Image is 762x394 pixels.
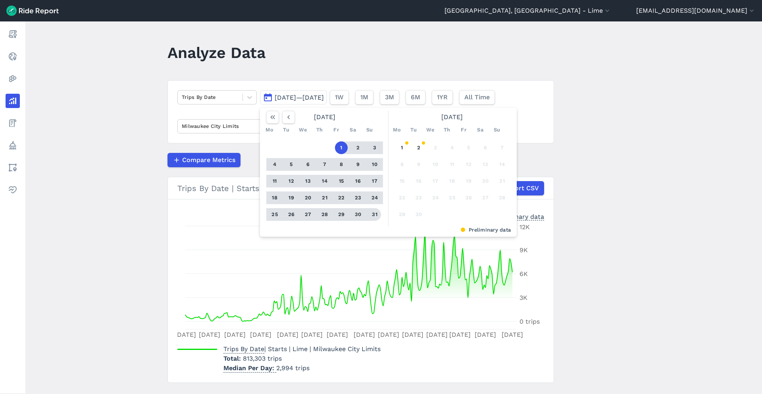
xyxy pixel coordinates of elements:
[260,90,327,104] button: [DATE]—[DATE]
[355,90,373,104] button: 1M
[263,111,386,124] div: [DATE]
[327,331,348,338] tspan: [DATE]
[385,93,394,102] span: 3M
[360,93,368,102] span: 1M
[301,331,323,338] tspan: [DATE]
[346,124,359,136] div: Sa
[318,208,331,221] button: 28
[6,116,20,130] a: Fees
[285,191,298,204] button: 19
[426,331,448,338] tspan: [DATE]
[368,175,381,187] button: 17
[368,191,381,204] button: 24
[335,93,344,102] span: 1W
[412,141,425,154] button: 2
[335,208,348,221] button: 29
[243,355,282,362] span: 813,303 trips
[6,71,20,86] a: Heatmaps
[462,175,475,187] button: 19
[406,90,425,104] button: 6M
[313,124,326,136] div: Th
[250,331,271,338] tspan: [DATE]
[223,345,381,353] span: | Starts | Lime | Milwaukee City Limits
[6,183,20,197] a: Health
[223,355,243,362] span: Total
[391,124,403,136] div: Mo
[520,246,528,254] tspan: 9K
[503,183,539,193] span: Export CSV
[496,141,508,154] button: 7
[412,191,425,204] button: 23
[285,208,298,221] button: 26
[429,191,442,204] button: 24
[330,90,349,104] button: 1W
[224,331,246,338] tspan: [DATE]
[520,223,530,231] tspan: 12K
[285,175,298,187] button: 12
[268,158,281,171] button: 4
[479,158,492,171] button: 13
[496,175,508,187] button: 21
[462,158,475,171] button: 12
[411,93,420,102] span: 6M
[520,318,540,325] tspan: 0 trips
[363,124,376,136] div: Su
[432,90,453,104] button: 1YR
[396,175,408,187] button: 15
[6,94,20,108] a: Analyze
[457,124,470,136] div: Fr
[459,90,495,104] button: All Time
[280,124,292,136] div: Tu
[444,6,611,15] button: [GEOGRAPHIC_DATA], [GEOGRAPHIC_DATA] - Lime
[275,94,324,101] span: [DATE]—[DATE]
[479,141,492,154] button: 6
[6,6,59,16] img: Ride Report
[520,270,528,278] tspan: 6K
[167,42,266,64] h1: Analyze Data
[223,343,264,353] span: Trips By Date
[6,160,20,175] a: Areas
[6,27,20,41] a: Report
[462,141,475,154] button: 5
[302,175,314,187] button: 13
[302,191,314,204] button: 20
[502,331,523,338] tspan: [DATE]
[429,175,442,187] button: 17
[352,208,364,221] button: 30
[335,141,348,154] button: 1
[335,158,348,171] button: 8
[268,191,281,204] button: 18
[302,208,314,221] button: 27
[352,158,364,171] button: 9
[449,331,471,338] tspan: [DATE]
[268,208,281,221] button: 25
[396,141,408,154] button: 1
[223,362,276,373] span: Median Per Day
[412,158,425,171] button: 9
[302,158,314,171] button: 6
[396,208,408,221] button: 29
[352,191,364,204] button: 23
[167,153,241,167] button: Compare Metrics
[424,124,437,136] div: We
[493,212,544,220] div: Preliminary data
[407,124,420,136] div: Tu
[223,363,381,373] p: 2,994 trips
[636,6,756,15] button: [EMAIL_ADDRESS][DOMAIN_NAME]
[330,124,343,136] div: Fr
[6,49,20,64] a: Realtime
[462,191,475,204] button: 26
[496,158,508,171] button: 14
[479,191,492,204] button: 27
[520,294,527,301] tspan: 3K
[335,175,348,187] button: 15
[446,175,458,187] button: 18
[263,124,276,136] div: Mo
[296,124,309,136] div: We
[318,158,331,171] button: 7
[479,175,492,187] button: 20
[285,158,298,171] button: 5
[396,191,408,204] button: 22
[6,138,20,153] a: Policy
[268,175,281,187] button: 11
